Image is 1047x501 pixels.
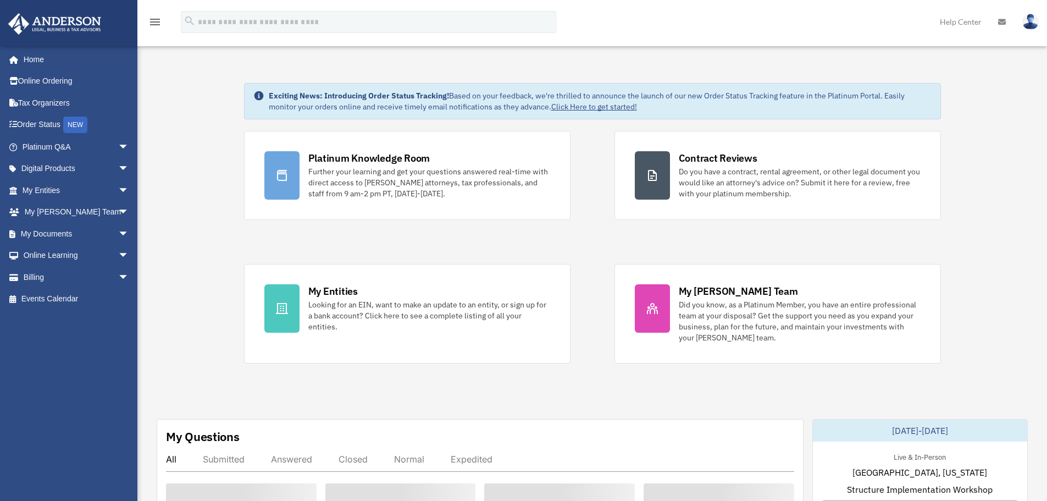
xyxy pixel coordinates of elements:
span: arrow_drop_down [118,158,140,180]
div: Further your learning and get your questions answered real-time with direct access to [PERSON_NAM... [308,166,550,199]
a: Online Ordering [8,70,146,92]
i: menu [148,15,162,29]
a: Events Calendar [8,288,146,310]
span: arrow_drop_down [118,245,140,267]
a: Online Learningarrow_drop_down [8,245,146,267]
div: Contract Reviews [679,151,757,165]
div: Expedited [451,454,492,465]
a: Tax Organizers [8,92,146,114]
span: [GEOGRAPHIC_DATA], [US_STATE] [852,466,987,479]
div: All [166,454,176,465]
div: NEW [63,117,87,133]
a: My [PERSON_NAME] Teamarrow_drop_down [8,201,146,223]
span: arrow_drop_down [118,136,140,158]
img: User Pic [1022,14,1039,30]
span: arrow_drop_down [118,179,140,202]
span: arrow_drop_down [118,223,140,245]
div: Submitted [203,454,245,465]
div: Answered [271,454,312,465]
div: [DATE]-[DATE] [813,420,1027,442]
img: Anderson Advisors Platinum Portal [5,13,104,35]
div: My Entities [308,284,358,298]
span: arrow_drop_down [118,201,140,224]
a: My Entities Looking for an EIN, want to make an update to an entity, or sign up for a bank accoun... [244,264,570,364]
a: My Documentsarrow_drop_down [8,223,146,245]
div: My [PERSON_NAME] Team [679,284,798,298]
a: Platinum Knowledge Room Further your learning and get your questions answered real-time with dire... [244,131,570,220]
a: Contract Reviews Do you have a contract, rental agreement, or other legal document you would like... [614,131,941,220]
a: Order StatusNEW [8,114,146,136]
div: Based on your feedback, we're thrilled to announce the launch of our new Order Status Tracking fe... [269,90,932,112]
span: Structure Implementation Workshop [847,483,993,496]
div: Did you know, as a Platinum Member, you have an entire professional team at your disposal? Get th... [679,299,921,343]
a: menu [148,19,162,29]
a: My Entitiesarrow_drop_down [8,179,146,201]
a: Billingarrow_drop_down [8,266,146,288]
a: Home [8,48,140,70]
div: Platinum Knowledge Room [308,151,430,165]
div: Live & In-Person [885,450,955,462]
a: Platinum Q&Aarrow_drop_down [8,136,146,158]
div: Closed [339,454,368,465]
span: arrow_drop_down [118,266,140,289]
i: search [184,15,196,27]
div: Do you have a contract, rental agreement, or other legal document you would like an attorney's ad... [679,166,921,199]
div: My Questions [166,428,240,445]
div: Looking for an EIN, want to make an update to an entity, or sign up for a bank account? Click her... [308,299,550,332]
a: My [PERSON_NAME] Team Did you know, as a Platinum Member, you have an entire professional team at... [614,264,941,364]
strong: Exciting News: Introducing Order Status Tracking! [269,91,449,101]
a: Click Here to get started! [551,102,637,112]
div: Normal [394,454,424,465]
a: Digital Productsarrow_drop_down [8,158,146,180]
